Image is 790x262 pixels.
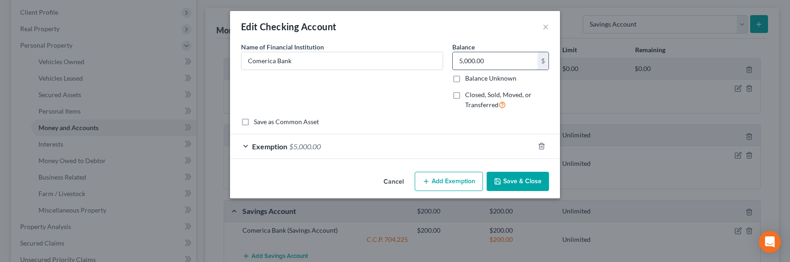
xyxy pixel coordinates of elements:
[453,52,538,70] input: 0.00
[538,52,549,70] div: $
[487,172,549,191] button: Save & Close
[376,173,411,191] button: Cancel
[252,142,287,151] span: Exemption
[254,117,319,126] label: Save as Common Asset
[543,21,549,32] button: ×
[452,42,475,52] label: Balance
[465,74,516,83] label: Balance Unknown
[759,231,781,253] div: Open Intercom Messenger
[289,142,321,151] span: $5,000.00
[241,20,336,33] div: Edit Checking Account
[415,172,483,191] button: Add Exemption
[241,52,443,70] input: Enter name...
[465,91,532,109] span: Closed, Sold, Moved, or Transferred
[241,43,324,51] span: Name of Financial Institution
